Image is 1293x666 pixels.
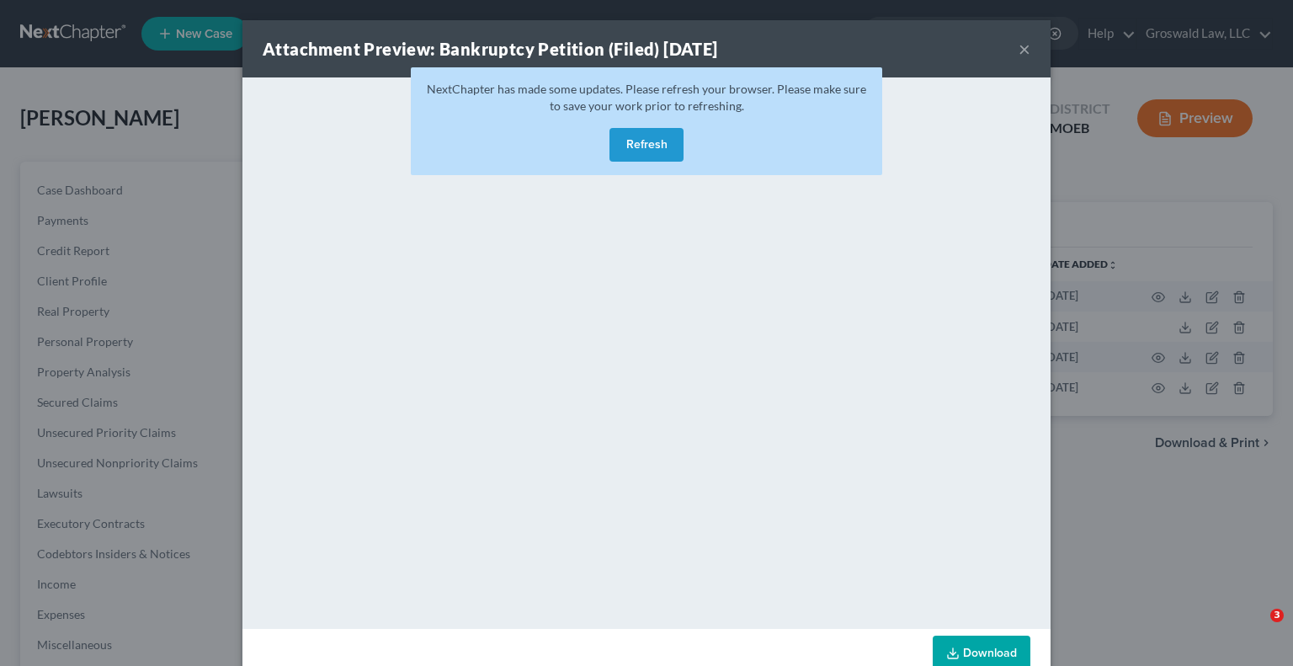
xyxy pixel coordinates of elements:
iframe: Intercom live chat [1236,609,1276,649]
span: NextChapter has made some updates. Please refresh your browser. Please make sure to save your wor... [427,82,866,113]
iframe: <object ng-attr-data='[URL][DOMAIN_NAME]' type='application/pdf' width='100%' height='650px'></ob... [242,77,1051,625]
button: × [1019,39,1030,59]
span: 3 [1270,609,1284,622]
strong: Attachment Preview: Bankruptcy Petition (Filed) [DATE] [263,39,718,59]
button: Refresh [609,128,684,162]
